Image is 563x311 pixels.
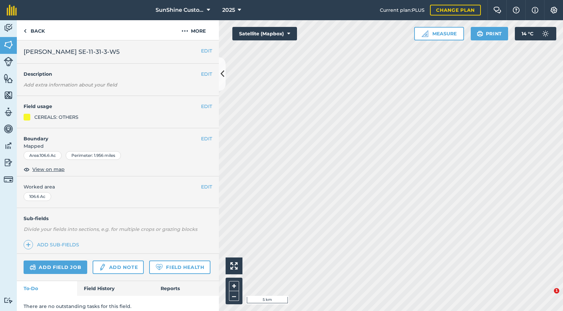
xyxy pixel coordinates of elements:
[201,70,212,78] button: EDIT
[493,7,501,13] img: Two speech bubbles overlapping with the left bubble in the forefront
[4,90,13,100] img: svg+xml;base64,PHN2ZyB4bWxucz0iaHR0cDovL3d3dy53My5vcmcvMjAwMC9zdmciIHdpZHRoPSI1NiIgaGVpZ2h0PSI2MC...
[66,151,121,160] div: Perimeter : 1.956 miles
[201,135,212,142] button: EDIT
[532,6,538,14] img: svg+xml;base64,PHN2ZyB4bWxucz0iaHR0cDovL3d3dy53My5vcmcvMjAwMC9zdmciIHdpZHRoPSIxNyIgaGVpZ2h0PSIxNy...
[4,124,13,134] img: svg+xml;base64,PD94bWwgdmVyc2lvbj0iMS4wIiBlbmNvZGluZz0idXRmLTgiPz4KPCEtLSBHZW5lcmF0b3I6IEFkb2JlIE...
[540,288,556,304] iframe: Intercom live chat
[17,281,77,296] a: To-Do
[4,158,13,168] img: svg+xml;base64,PD94bWwgdmVyc2lvbj0iMS4wIiBlbmNvZGluZz0idXRmLTgiPz4KPCEtLSBHZW5lcmF0b3I6IEFkb2JlIE...
[4,175,13,184] img: svg+xml;base64,PD94bWwgdmVyc2lvbj0iMS4wIiBlbmNvZGluZz0idXRmLTgiPz4KPCEtLSBHZW5lcmF0b3I6IEFkb2JlIE...
[515,27,556,40] button: 14 °C
[24,261,87,274] a: Add field job
[554,288,559,293] span: 1
[4,23,13,33] img: svg+xml;base64,PD94bWwgdmVyc2lvbj0iMS4wIiBlbmNvZGluZz0idXRmLTgiPz4KPCEtLSBHZW5lcmF0b3I6IEFkb2JlIE...
[93,261,144,274] a: Add note
[24,82,117,88] em: Add extra information about your field
[4,40,13,50] img: svg+xml;base64,PHN2ZyB4bWxucz0iaHR0cDovL3d3dy53My5vcmcvMjAwMC9zdmciIHdpZHRoPSI1NiIgaGVpZ2h0PSI2MC...
[168,20,219,40] button: More
[430,5,481,15] a: Change plan
[471,27,508,40] button: Print
[24,303,212,310] p: There are no outstanding tasks for this field.
[201,183,212,191] button: EDIT
[24,47,120,57] span: [PERSON_NAME] SE-11-31-3-W5
[4,141,13,151] img: svg+xml;base64,PD94bWwgdmVyc2lvbj0iMS4wIiBlbmNvZGluZz0idXRmLTgiPz4KPCEtLSBHZW5lcmF0b3I6IEFkb2JlIE...
[32,166,65,173] span: View on map
[230,262,238,270] img: Four arrows, one pointing top left, one top right, one bottom right and the last bottom left
[4,57,13,66] img: svg+xml;base64,PD94bWwgdmVyc2lvbj0iMS4wIiBlbmNvZGluZz0idXRmLTgiPz4KPCEtLSBHZW5lcmF0b3I6IEFkb2JlIE...
[24,192,51,201] div: 106.6 Ac
[24,70,212,78] h4: Description
[24,151,62,160] div: Area : 106.6 Ac
[17,20,52,40] a: Back
[34,113,78,121] div: CEREALS: OTHERS
[229,291,239,301] button: –
[522,27,533,40] span: 14 ° C
[24,165,65,173] button: View on map
[380,6,425,14] span: Current plan : PLUS
[77,281,154,296] a: Field History
[201,47,212,55] button: EDIT
[17,142,219,150] span: Mapped
[149,261,210,274] a: Field Health
[17,215,219,222] h4: Sub-fields
[229,281,239,291] button: +
[26,241,31,249] img: svg+xml;base64,PHN2ZyB4bWxucz0iaHR0cDovL3d3dy53My5vcmcvMjAwMC9zdmciIHdpZHRoPSIxNCIgaGVpZ2h0PSIyNC...
[17,128,201,142] h4: Boundary
[24,27,27,35] img: svg+xml;base64,PHN2ZyB4bWxucz0iaHR0cDovL3d3dy53My5vcmcvMjAwMC9zdmciIHdpZHRoPSI5IiBoZWlnaHQ9IjI0Ii...
[512,7,520,13] img: A question mark icon
[24,165,30,173] img: svg+xml;base64,PHN2ZyB4bWxucz0iaHR0cDovL3d3dy53My5vcmcvMjAwMC9zdmciIHdpZHRoPSIxOCIgaGVpZ2h0PSIyNC...
[550,7,558,13] img: A cog icon
[7,5,17,15] img: fieldmargin Logo
[154,281,219,296] a: Reports
[414,27,464,40] button: Measure
[24,183,212,191] span: Worked area
[422,30,428,37] img: Ruler icon
[4,107,13,117] img: svg+xml;base64,PD94bWwgdmVyc2lvbj0iMS4wIiBlbmNvZGluZz0idXRmLTgiPz4KPCEtLSBHZW5lcmF0b3I6IEFkb2JlIE...
[24,226,197,232] em: Divide your fields into sections, e.g. for multiple crops or grazing blocks
[156,6,204,14] span: SunShine Custom Farming LTD.
[477,30,483,38] img: svg+xml;base64,PHN2ZyB4bWxucz0iaHR0cDovL3d3dy53My5vcmcvMjAwMC9zdmciIHdpZHRoPSIxOSIgaGVpZ2h0PSIyNC...
[4,297,13,304] img: svg+xml;base64,PD94bWwgdmVyc2lvbj0iMS4wIiBlbmNvZGluZz0idXRmLTgiPz4KPCEtLSBHZW5lcmF0b3I6IEFkb2JlIE...
[201,103,212,110] button: EDIT
[539,27,552,40] img: svg+xml;base64,PD94bWwgdmVyc2lvbj0iMS4wIiBlbmNvZGluZz0idXRmLTgiPz4KPCEtLSBHZW5lcmF0b3I6IEFkb2JlIE...
[232,27,297,40] button: Satellite (Mapbox)
[24,240,82,249] a: Add sub-fields
[222,6,235,14] span: 2025
[99,263,106,271] img: svg+xml;base64,PD94bWwgdmVyc2lvbj0iMS4wIiBlbmNvZGluZz0idXRmLTgiPz4KPCEtLSBHZW5lcmF0b3I6IEFkb2JlIE...
[4,73,13,83] img: svg+xml;base64,PHN2ZyB4bWxucz0iaHR0cDovL3d3dy53My5vcmcvMjAwMC9zdmciIHdpZHRoPSI1NiIgaGVpZ2h0PSI2MC...
[30,263,36,271] img: svg+xml;base64,PD94bWwgdmVyc2lvbj0iMS4wIiBlbmNvZGluZz0idXRmLTgiPz4KPCEtLSBHZW5lcmF0b3I6IEFkb2JlIE...
[181,27,188,35] img: svg+xml;base64,PHN2ZyB4bWxucz0iaHR0cDovL3d3dy53My5vcmcvMjAwMC9zdmciIHdpZHRoPSIyMCIgaGVpZ2h0PSIyNC...
[24,103,201,110] h4: Field usage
